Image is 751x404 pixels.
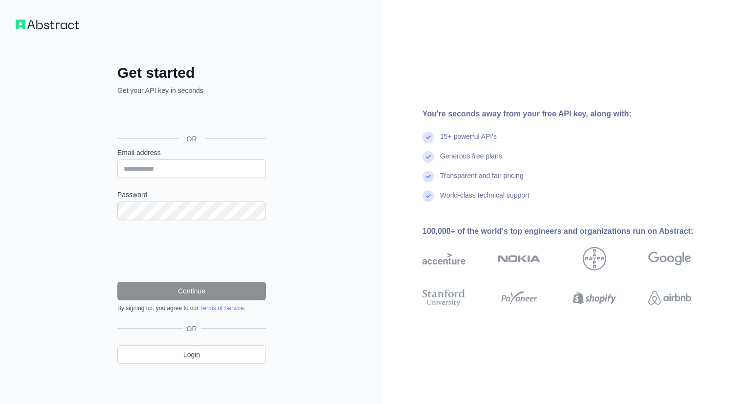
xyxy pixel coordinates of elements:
[648,247,691,270] img: google
[648,287,691,309] img: airbnb
[117,345,266,364] a: Login
[117,148,266,157] label: Email address
[440,171,524,190] div: Transparent and fair pricing
[573,287,616,309] img: shopify
[117,282,266,300] button: Continue
[440,151,502,171] div: Generous free plans
[440,190,530,210] div: World-class technical support
[422,225,723,237] div: 100,000+ of the world's top engineers and organizations run on Abstract:
[112,106,269,128] iframe: ปุ่มลงชื่อเข้าใช้ด้วย Google
[422,171,434,182] img: check mark
[422,151,434,163] img: check mark
[440,132,497,151] div: 15+ powerful API's
[117,304,266,312] div: By signing up, you agree to our .
[200,305,243,312] a: Terms of Service
[422,247,465,270] img: accenture
[422,108,723,120] div: You're seconds away from your free API key, along with:
[16,20,79,29] img: Workflow
[422,190,434,202] img: check mark
[179,134,205,144] span: OR
[117,64,266,82] h2: Get started
[117,232,266,270] iframe: reCAPTCHA
[117,86,266,95] p: Get your API key in seconds
[498,247,541,270] img: nokia
[117,190,266,200] label: Password
[498,287,541,309] img: payoneer
[422,287,465,309] img: stanford university
[583,247,606,270] img: bayer
[183,324,201,334] span: OR
[422,132,434,143] img: check mark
